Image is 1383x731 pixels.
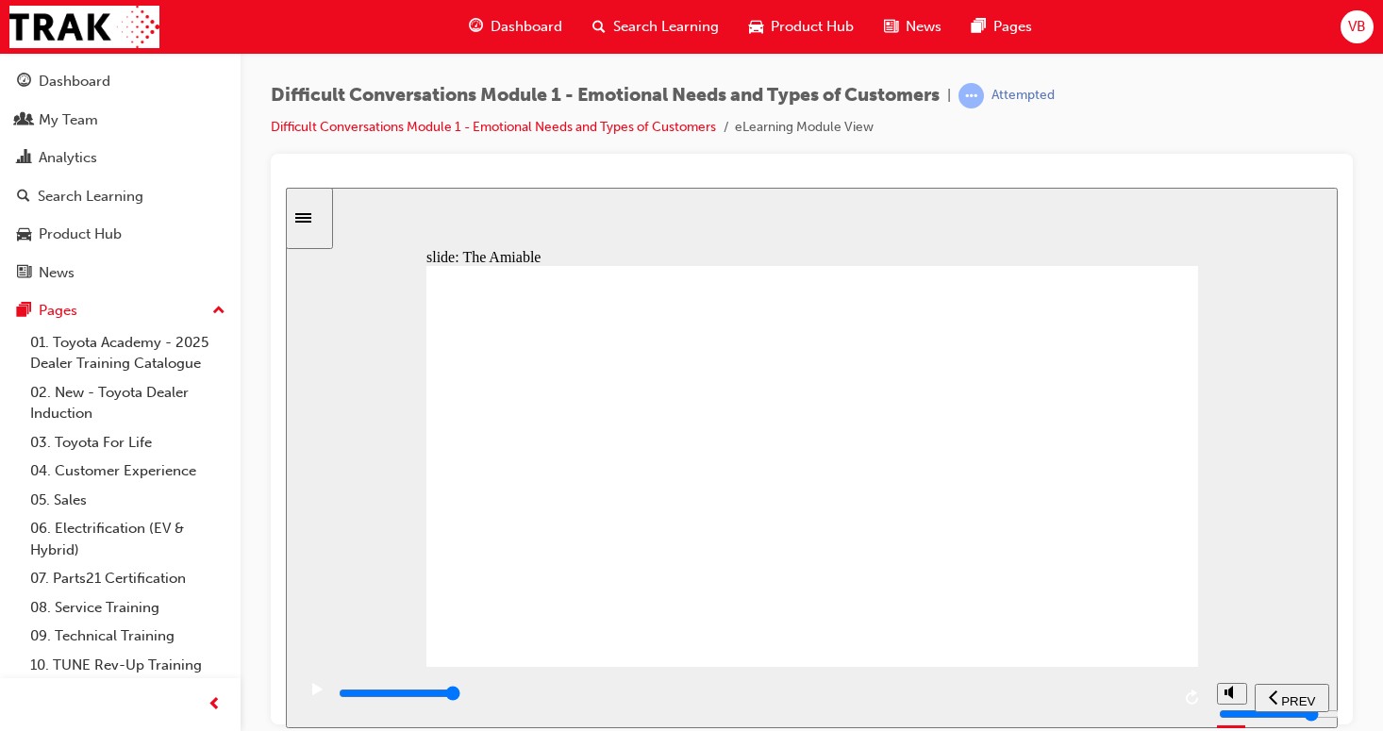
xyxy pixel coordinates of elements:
button: VB [1341,10,1374,43]
a: Difficult Conversations Module 1 - Emotional Needs and Types of Customers [271,119,716,135]
div: Pages [39,300,77,322]
input: slide progress [53,498,175,513]
a: 08. Service Training [23,593,233,623]
a: car-iconProduct Hub [734,8,869,46]
a: news-iconNews [869,8,957,46]
span: prev-icon [208,693,222,717]
a: 05. Sales [23,486,233,515]
span: car-icon [17,226,31,243]
input: volume [933,519,1055,534]
div: misc controls [931,479,959,540]
a: 01. Toyota Academy - 2025 Dealer Training Catalogue [23,328,233,378]
span: learningRecordVerb_ATTEMPT-icon [958,83,984,108]
a: Analytics [8,141,233,175]
nav: slide navigation [969,479,1043,540]
span: search-icon [592,15,606,39]
a: 02. New - Toyota Dealer Induction [23,378,233,428]
a: 09. Technical Training [23,622,233,651]
button: Pages [8,293,233,328]
span: guage-icon [17,74,31,91]
span: PREV [995,507,1029,521]
button: DashboardMy TeamAnalyticsSearch LearningProduct HubNews [8,60,233,293]
span: Product Hub [771,16,854,38]
button: volume [931,495,961,517]
span: news-icon [17,265,31,282]
a: Dashboard [8,64,233,99]
div: My Team [39,109,98,131]
a: Product Hub [8,217,233,252]
a: pages-iconPages [957,8,1047,46]
img: Trak [9,6,159,48]
a: guage-iconDashboard [454,8,577,46]
span: guage-icon [469,15,483,39]
button: play/pause [9,494,42,526]
div: Analytics [39,147,97,169]
a: 04. Customer Experience [23,457,233,486]
span: people-icon [17,112,31,129]
a: My Team [8,103,233,138]
li: eLearning Module View [735,117,874,139]
span: pages-icon [17,303,31,320]
span: Search Learning [613,16,719,38]
div: Search Learning [38,186,143,208]
a: 06. Electrification (EV & Hybrid) [23,514,233,564]
a: 03. Toyota For Life [23,428,233,457]
button: replay [893,496,922,524]
span: Difficult Conversations Module 1 - Emotional Needs and Types of Customers [271,85,940,107]
span: news-icon [884,15,898,39]
a: Search Learning [8,179,233,214]
a: 10. TUNE Rev-Up Training [23,651,233,680]
div: Product Hub [39,224,122,245]
div: News [39,262,75,284]
span: chart-icon [17,150,31,167]
span: pages-icon [972,15,986,39]
span: search-icon [17,189,30,206]
div: playback controls [9,479,922,540]
button: previous [969,496,1043,524]
span: News [906,16,941,38]
a: search-iconSearch Learning [577,8,734,46]
span: up-icon [212,299,225,324]
div: Dashboard [39,71,110,92]
a: News [8,256,233,291]
span: car-icon [749,15,763,39]
span: VB [1348,16,1366,38]
span: | [947,85,951,107]
span: Pages [993,16,1032,38]
span: Dashboard [491,16,562,38]
a: 07. Parts21 Certification [23,564,233,593]
div: Attempted [991,87,1055,105]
